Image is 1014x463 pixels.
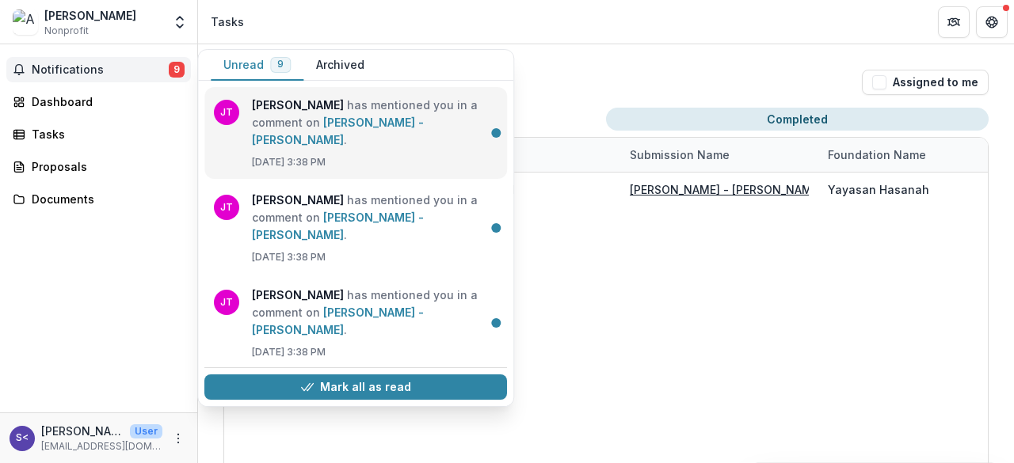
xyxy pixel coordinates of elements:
div: Documents [32,191,178,207]
button: Mark all as read [204,374,507,400]
span: 9 [277,59,284,70]
button: Completed [606,108,989,131]
img: Abraham Venture [13,9,38,35]
div: Yayasan Hasanah [828,181,929,198]
p: has mentioned you in a comment on . [252,97,497,149]
p: has mentioned you in a comment on . [252,287,497,339]
a: [PERSON_NAME] - [PERSON_NAME] [252,306,424,336]
p: has mentioned you in a comment on . [252,192,497,244]
span: Nonprofit [44,24,89,38]
a: Proposals [6,154,191,180]
div: Samihah Ibrahim <abrahamventure23@gmail.com> [16,433,29,443]
button: Unread [211,50,303,81]
div: Submission Name [620,138,818,172]
span: 9 [169,62,185,78]
button: More [169,429,188,448]
div: Tasks [211,13,244,30]
button: Notifications9 [6,57,191,82]
a: [PERSON_NAME] - [PERSON_NAME] [252,116,424,146]
button: Partners [938,6,970,38]
span: Notifications [32,63,169,77]
a: Tasks [6,121,191,147]
nav: breadcrumb [204,10,250,33]
p: [PERSON_NAME] <[EMAIL_ADDRESS][DOMAIN_NAME]> [41,423,124,439]
div: Submission Name [620,146,739,163]
a: Documents [6,186,191,212]
button: Archived [303,50,377,81]
button: Assigned to me [862,70,989,95]
a: Dashboard [6,89,191,115]
div: [PERSON_NAME] [44,7,136,24]
div: Tasks [32,126,178,142]
p: [EMAIL_ADDRESS][DOMAIN_NAME] [41,439,162,454]
div: Type of Task [422,138,620,172]
button: Open entity switcher [169,6,191,38]
div: Foundation Name [818,146,936,163]
div: Proposals [32,158,178,175]
p: User [130,424,162,438]
div: Dashboard [32,93,178,110]
button: Get Help [976,6,1008,38]
a: [PERSON_NAME] - [PERSON_NAME] [252,211,424,241]
a: [PERSON_NAME] - [PERSON_NAME] [630,183,822,196]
